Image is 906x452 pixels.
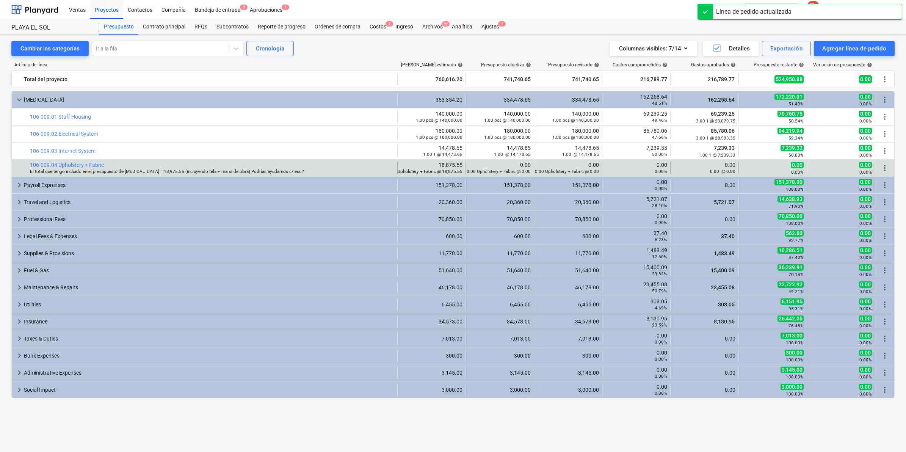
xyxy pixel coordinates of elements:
div: 303.05 [605,298,667,311]
span: 172,220.01 [774,93,804,100]
a: Subcontratos [212,19,253,35]
span: 0.00 [859,127,872,134]
span: Mas acciones [880,300,889,309]
span: keyboard_arrow_right [15,198,24,207]
button: Agregar línea de pedido [814,41,895,56]
div: 0.00 [674,162,735,174]
div: Gastos aprobados [691,62,736,67]
small: 29.82% [652,271,667,276]
div: Columnas visibles : 7/14 [619,44,688,53]
span: 69,239.25 [710,111,735,117]
div: Línea de pedido actualizada [716,7,792,16]
small: 0.00% [655,356,667,362]
span: 37.40 [720,233,735,239]
span: Mas acciones [880,385,889,394]
div: 300.00 [537,353,599,359]
span: 216,789.77 [707,75,735,83]
small: 100.00% [786,187,804,192]
small: 3.00 1 @ 23,079.75 [696,118,735,124]
small: 0.00 @ 0.00 [710,169,735,174]
span: 7,239.32 [781,144,804,151]
div: 7,013.00 [469,336,531,342]
div: 180,000.00 [537,128,599,140]
div: 140,000.00 [537,111,599,123]
span: 524,950.88 [774,75,804,83]
small: 0.00% [859,272,872,277]
small: 0.00% [859,340,872,345]
div: 7,013.00 [537,336,599,342]
small: 1.00 pcs @ 140,000.00 [416,118,462,123]
iframe: Chat Widget [868,416,906,452]
button: Cambiar las categorías [11,41,89,56]
div: 23,455.08 [605,281,667,293]
div: 0.00 [674,336,735,342]
small: 0.00% [859,187,872,192]
div: 14,478.65 [401,145,462,157]
small: 71.90% [788,204,804,209]
div: Artículo de línea [11,62,398,67]
span: 9+ [442,21,450,27]
small: 0.00% [859,289,872,294]
span: 162,258.64 [707,97,735,103]
div: Insurance [24,315,394,328]
span: 1 [498,21,506,27]
small: 0.00% [859,357,872,363]
div: Fuel & Gas [24,264,394,276]
span: 0.00 [859,264,872,271]
div: 0.00 [605,179,667,191]
span: Mas acciones [880,180,889,190]
span: 303.05 [717,301,735,308]
small: 49.46% [652,118,667,123]
span: keyboard_arrow_right [15,368,24,377]
span: 1 [282,5,289,10]
small: 1.00 @ 14,478.65 [562,152,599,157]
small: 100.00% [786,357,804,363]
div: Detalles [712,44,750,53]
span: Mas acciones [880,75,889,84]
span: Mas acciones [880,368,889,377]
div: 0.00 [605,333,667,345]
div: 5,721.07 [605,196,667,208]
small: 95.31% [788,306,804,311]
div: Reporte de progreso [253,19,310,35]
div: 334,478.65 [469,97,531,103]
span: Mas acciones [880,266,889,275]
div: Agregar línea de pedido [822,44,886,53]
small: 12.60% [652,254,667,259]
span: 0.00 [859,366,872,373]
small: 47.66% [652,135,667,140]
div: 151,378.00 [469,182,531,188]
div: 0.00 [605,162,667,174]
div: 7,239.33 [605,145,667,157]
div: Cambiar las categorías [20,44,80,53]
small: 1.00 pcs @ 180,000.00 [416,135,462,140]
div: 34,573.00 [469,319,531,325]
span: 0.00 [859,179,872,185]
span: 0.00 [859,281,872,288]
div: Legal Fees & Expenses [24,230,394,242]
div: 11,770.00 [469,250,531,256]
span: 0.00 [859,93,872,100]
span: 3 [240,5,248,10]
span: 70,850.00 [777,213,804,220]
div: 334,478.65 [537,97,599,103]
div: 85,780.06 [605,128,667,140]
span: 0.00 [859,247,872,254]
div: Presupuesto [99,19,138,35]
span: 0.00 [791,162,804,168]
span: 23,455.08 [710,284,735,290]
div: Supplies & Provisions [24,247,394,259]
span: help [524,62,531,67]
span: keyboard_arrow_right [15,317,24,326]
div: 11,770.00 [537,250,599,256]
span: keyboard_arrow_right [15,180,24,190]
span: Mas acciones [880,334,889,343]
span: Mas acciones [880,146,889,155]
div: 741,740.65 [537,73,599,85]
div: Professional Fees [24,213,394,225]
small: 1.00 pcs @ 180,000.00 [484,135,531,140]
small: 0.00% [859,152,872,158]
div: Total del proyecto [24,73,394,85]
span: Mas acciones [880,129,889,138]
div: Ingreso [391,19,418,35]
